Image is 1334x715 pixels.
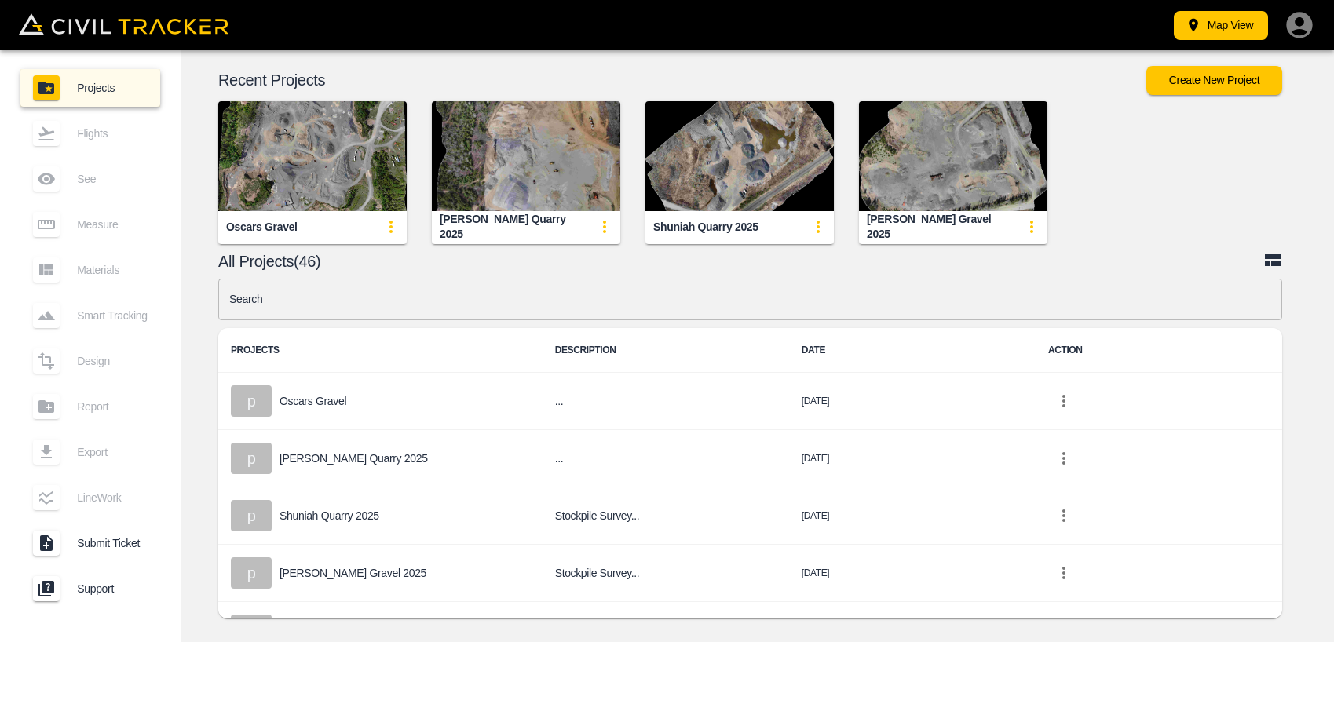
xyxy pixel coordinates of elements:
h6: Stockpile Survey [555,564,777,583]
td: [DATE] [789,602,1036,659]
span: Support [77,582,148,595]
td: [DATE] [789,373,1036,430]
div: p [231,500,272,531]
button: update-card-details [1016,211,1047,243]
p: Shuniah Quarry 2025 [280,509,379,522]
h6: ... [555,392,777,411]
img: BJ Kapush Quarry 2025 [432,101,620,211]
div: p [231,557,272,589]
div: Shuniah Quarry 2025 [653,220,758,235]
div: [PERSON_NAME] Quarry 2025 [440,212,589,241]
div: p [231,615,272,646]
div: Oscars Gravel [226,220,298,235]
p: Oscars Gravel [280,395,346,407]
p: [PERSON_NAME] Gravel 2025 [280,567,426,579]
img: Oscars Gravel [218,101,407,211]
img: Goulet Gravel 2025 [859,101,1047,211]
button: update-card-details [375,211,407,243]
p: All Projects(46) [218,255,1263,268]
th: ACTION [1036,328,1282,373]
div: p [231,385,272,417]
td: [DATE] [789,487,1036,545]
div: p [231,443,272,474]
h6: Stockpile Survey [555,506,777,526]
img: Shuniah Quarry 2025 [645,101,834,211]
button: update-card-details [589,211,620,243]
p: Recent Projects [218,74,1146,86]
img: Civil Tracker [19,13,228,35]
button: update-card-details [802,211,834,243]
th: DATE [789,328,1036,373]
td: [DATE] [789,545,1036,602]
a: Projects [20,69,160,107]
button: Map View [1174,11,1268,40]
th: PROJECTS [218,328,543,373]
button: Create New Project [1146,66,1282,95]
p: [PERSON_NAME] Quarry 2025 [280,452,428,465]
th: DESCRIPTION [543,328,789,373]
span: Projects [77,82,148,94]
a: Support [20,570,160,607]
span: Submit Ticket [77,537,148,549]
h6: ... [555,449,777,469]
div: [PERSON_NAME] Gravel 2025 [867,212,1016,241]
a: Submit Ticket [20,524,160,562]
td: [DATE] [789,430,1036,487]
